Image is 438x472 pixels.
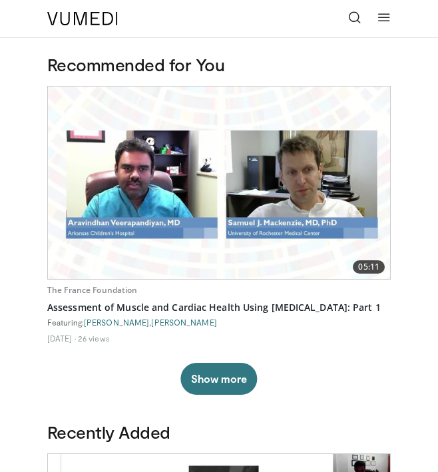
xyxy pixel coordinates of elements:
[47,284,138,296] a: The France Foundation
[47,12,118,25] img: VuMedi Logo
[47,301,391,314] a: Assessment of Muscle and Cardiac Health Using [MEDICAL_DATA]: Part 1
[353,260,385,274] span: 05:11
[48,87,390,279] a: 05:11
[84,318,149,327] a: [PERSON_NAME]
[47,421,391,443] h3: Recently Added
[78,333,110,344] li: 26 views
[47,317,391,328] div: Featuring: ,
[151,318,216,327] a: [PERSON_NAME]
[47,333,76,344] li: [DATE]
[48,87,390,279] img: f92a5301-425b-4362-b7b0-74b4bb4951bc.620x360_q85_upscale.jpg
[180,363,257,395] button: Show more
[47,54,391,75] h3: Recommended for You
